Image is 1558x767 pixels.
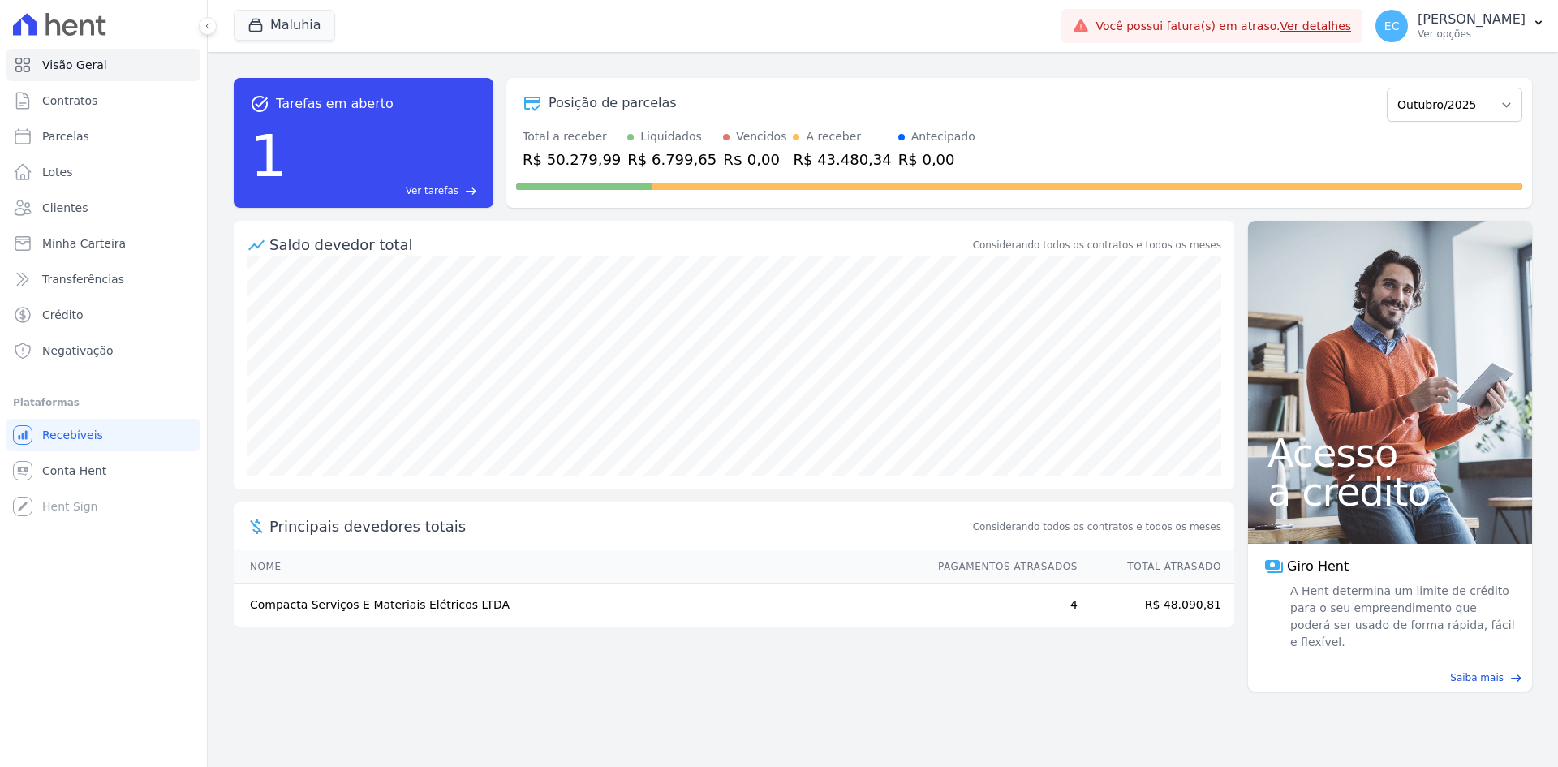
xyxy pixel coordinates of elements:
[269,515,970,537] span: Principais devedores totais
[1450,670,1504,685] span: Saiba mais
[923,584,1078,627] td: 4
[42,427,103,443] span: Recebíveis
[1287,583,1516,651] span: A Hent determina um limite de crédito para o seu empreendimento que poderá ser usado de forma ráp...
[6,419,200,451] a: Recebíveis
[898,149,975,170] div: R$ 0,00
[250,114,287,198] div: 1
[276,94,394,114] span: Tarefas em aberto
[42,463,106,479] span: Conta Hent
[42,164,73,180] span: Lotes
[1418,28,1526,41] p: Ver opções
[6,84,200,117] a: Contratos
[1418,11,1526,28] p: [PERSON_NAME]
[6,120,200,153] a: Parcelas
[6,263,200,295] a: Transferências
[234,584,923,627] td: Compacta Serviços E Materiais Elétricos LTDA
[294,183,477,198] a: Ver tarefas east
[911,128,975,145] div: Antecipado
[736,128,786,145] div: Vencidos
[6,299,200,331] a: Crédito
[234,550,923,584] th: Nome
[250,94,269,114] span: task_alt
[923,550,1078,584] th: Pagamentos Atrasados
[549,93,677,113] div: Posição de parcelas
[523,128,621,145] div: Total a receber
[1078,584,1234,627] td: R$ 48.090,81
[234,10,335,41] button: Maluhia
[640,128,702,145] div: Liquidados
[1280,19,1352,32] a: Ver detalhes
[1267,433,1513,472] span: Acesso
[6,156,200,188] a: Lotes
[6,334,200,367] a: Negativação
[42,343,114,359] span: Negativação
[6,192,200,224] a: Clientes
[1095,18,1351,35] span: Você possui fatura(s) em atraso.
[42,93,97,109] span: Contratos
[1258,670,1522,685] a: Saiba mais east
[42,200,88,216] span: Clientes
[6,227,200,260] a: Minha Carteira
[6,455,200,487] a: Conta Hent
[42,57,107,73] span: Visão Geral
[465,185,477,197] span: east
[793,149,891,170] div: R$ 43.480,34
[523,149,621,170] div: R$ 50.279,99
[723,149,786,170] div: R$ 0,00
[42,128,89,144] span: Parcelas
[1078,550,1234,584] th: Total Atrasado
[269,234,970,256] div: Saldo devedor total
[406,183,458,198] span: Ver tarefas
[973,519,1221,534] span: Considerando todos os contratos e todos os meses
[42,307,84,323] span: Crédito
[13,393,194,412] div: Plataformas
[1510,672,1522,684] span: east
[1384,20,1400,32] span: EC
[1267,472,1513,511] span: a crédito
[42,235,126,252] span: Minha Carteira
[6,49,200,81] a: Visão Geral
[806,128,861,145] div: A receber
[42,271,124,287] span: Transferências
[973,238,1221,252] div: Considerando todos os contratos e todos os meses
[627,149,717,170] div: R$ 6.799,65
[1287,557,1349,576] span: Giro Hent
[1362,3,1558,49] button: EC [PERSON_NAME] Ver opções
